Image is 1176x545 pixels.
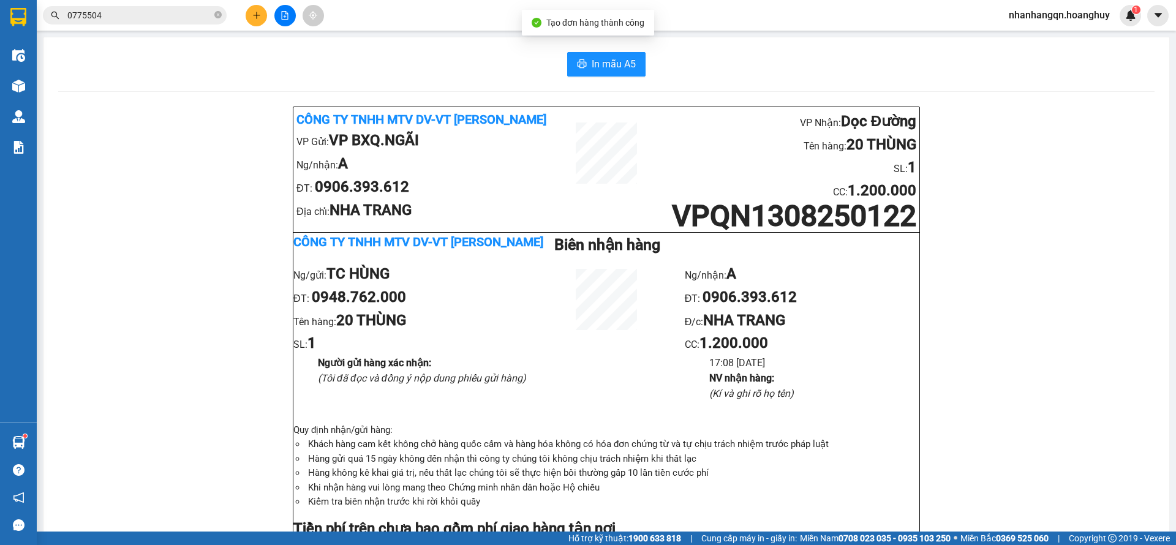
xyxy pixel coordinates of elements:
span: message [13,519,24,531]
span: Tạo đơn hàng thành công [546,18,644,28]
span: Cung cấp máy in - giấy in: [701,532,797,545]
strong: 0369 525 060 [996,533,1049,543]
li: SL: [293,332,528,355]
li: Đ/c: [685,309,919,333]
input: Tìm tên, số ĐT hoặc mã đơn [67,9,212,22]
b: 20 THÙNG [846,136,916,153]
li: Ng/nhận: [685,263,919,286]
li: Tên hàng: [658,133,916,157]
li: ĐT: [685,286,919,309]
span: plus [252,11,261,20]
button: caret-down [1147,5,1169,26]
span: ⚪️ [954,536,957,541]
span: search [51,11,59,20]
button: printerIn mẫu A5 [567,52,646,77]
span: | [1058,532,1060,545]
li: Địa chỉ: [296,199,555,222]
strong: 1900 633 818 [628,533,681,543]
span: check-circle [532,18,541,28]
li: 17:08 [DATE] [709,355,919,370]
b: NHA TRANG [703,312,785,329]
span: : [845,186,916,198]
b: 1.200.000 [848,182,916,199]
b: Người gửi hàng xác nhận : [318,357,431,369]
li: Ng/nhận: [296,152,555,176]
span: nhanhangqn.hoanghuy [999,7,1120,23]
img: warehouse-icon [12,80,25,92]
span: close-circle [214,11,222,18]
b: 20 THÙNG [336,312,406,329]
b: VP BXQ.NGÃI [329,132,419,149]
b: A [726,265,736,282]
b: 0948.762.000 [312,288,406,306]
li: VP Nhận: [658,110,916,133]
li: Hàng không kê khai giá trị, nếu thất lạc chúng tôi sẽ thực hiện bồi thường gấp 10 lần tiền cước phí [306,466,919,481]
li: ĐT: [296,176,555,199]
ul: CC [685,263,919,401]
span: | [690,532,692,545]
strong: 0708 023 035 - 0935 103 250 [839,533,951,543]
img: warehouse-icon [12,49,25,62]
b: 1.200.000 [699,334,768,351]
li: VP Gửi: [296,129,555,152]
button: file-add [274,5,296,26]
button: plus [246,5,267,26]
sup: 1 [23,434,27,438]
i: (Tôi đã đọc và đồng ý nộp dung phiếu gửi hàng) [318,372,526,384]
span: notification [13,492,24,503]
b: Công ty TNHH MTV DV-VT [PERSON_NAME] [293,235,543,249]
li: Kiểm tra biên nhận trước khi rời khỏi quầy [306,495,919,509]
img: solution-icon [12,141,25,154]
b: A [338,155,348,172]
span: Hỗ trợ kỹ thuật: [568,532,681,545]
button: aim [303,5,324,26]
li: Ng/gửi: [293,263,528,286]
span: caret-down [1153,10,1164,21]
h1: VPQN1308250122 [658,203,916,229]
li: Hàng gửi quá 15 ngày không đến nhận thì công ty chúng tôi không chịu trách nhiệm khi thất lạc [306,452,919,467]
span: Miền Nam [800,532,951,545]
b: Dọc Đường [841,113,916,130]
li: Tên hàng: [293,309,528,333]
sup: 1 [1132,6,1140,14]
b: 0906.393.612 [703,288,797,306]
b: 0906.393.612 [315,178,409,195]
strong: Tiền phí trên chưa bao gồm phí giao hàng tận nơi [293,520,616,537]
b: TC HÙNG [326,265,390,282]
img: warehouse-icon [12,436,25,449]
span: : [697,339,768,350]
li: ĐT: [293,286,528,309]
span: printer [577,59,587,70]
span: copyright [1108,534,1117,543]
span: question-circle [13,464,24,476]
b: 1 [307,334,316,351]
span: Miền Bắc [960,532,1049,545]
img: warehouse-icon [12,110,25,123]
b: NHA TRANG [330,201,412,219]
span: 1 [1134,6,1138,14]
li: Khách hàng cam kết không chở hàng quốc cấm và hàng hóa không có hóa đơn chứng từ và tự chịu trách... [306,437,919,452]
i: (Kí và ghi rõ họ tên) [709,388,794,399]
b: Biên nhận hàng [554,236,660,254]
li: CC [658,179,916,203]
li: Khi nhận hàng vui lòng mang theo Chứng minh nhân dân hoặc Hộ chiếu [306,481,919,495]
li: SL: [658,156,916,179]
span: aim [309,11,317,20]
span: In mẫu A5 [592,56,636,72]
img: icon-new-feature [1125,10,1136,21]
b: 1 [908,159,916,176]
span: close-circle [214,10,222,21]
span: file-add [281,11,289,20]
b: NV nhận hàng : [709,372,774,384]
img: logo-vxr [10,8,26,26]
b: Công ty TNHH MTV DV-VT [PERSON_NAME] [296,112,546,127]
